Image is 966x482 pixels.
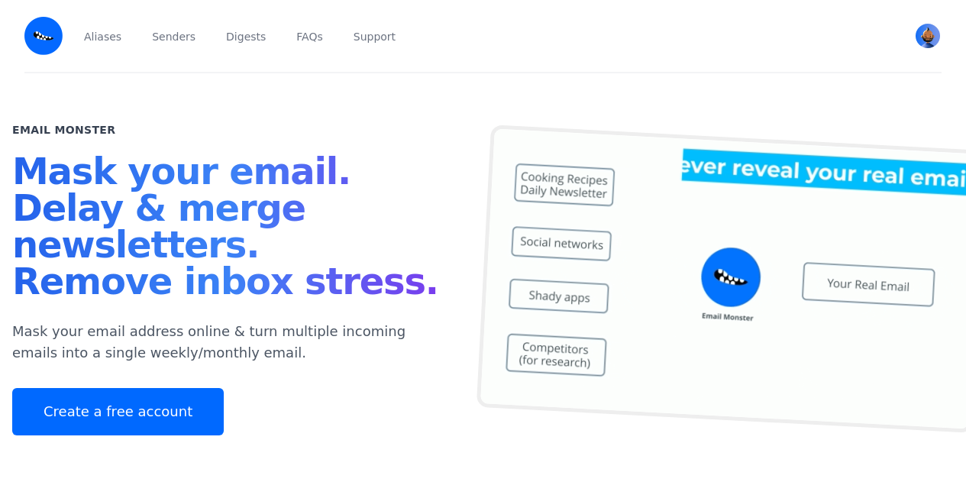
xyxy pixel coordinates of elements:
h2: Email Monster [12,122,115,137]
img: Email Monster [24,17,63,55]
a: Create a free account [12,388,224,435]
h1: Mask your email. Delay & merge newsletters. Remove inbox stress. [12,153,447,306]
button: User menu [914,22,942,50]
p: Mask your email address online & turn multiple incoming emails into a single weekly/monthly email. [12,321,447,364]
img: Roushan Gupta's Avatar [916,24,940,48]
